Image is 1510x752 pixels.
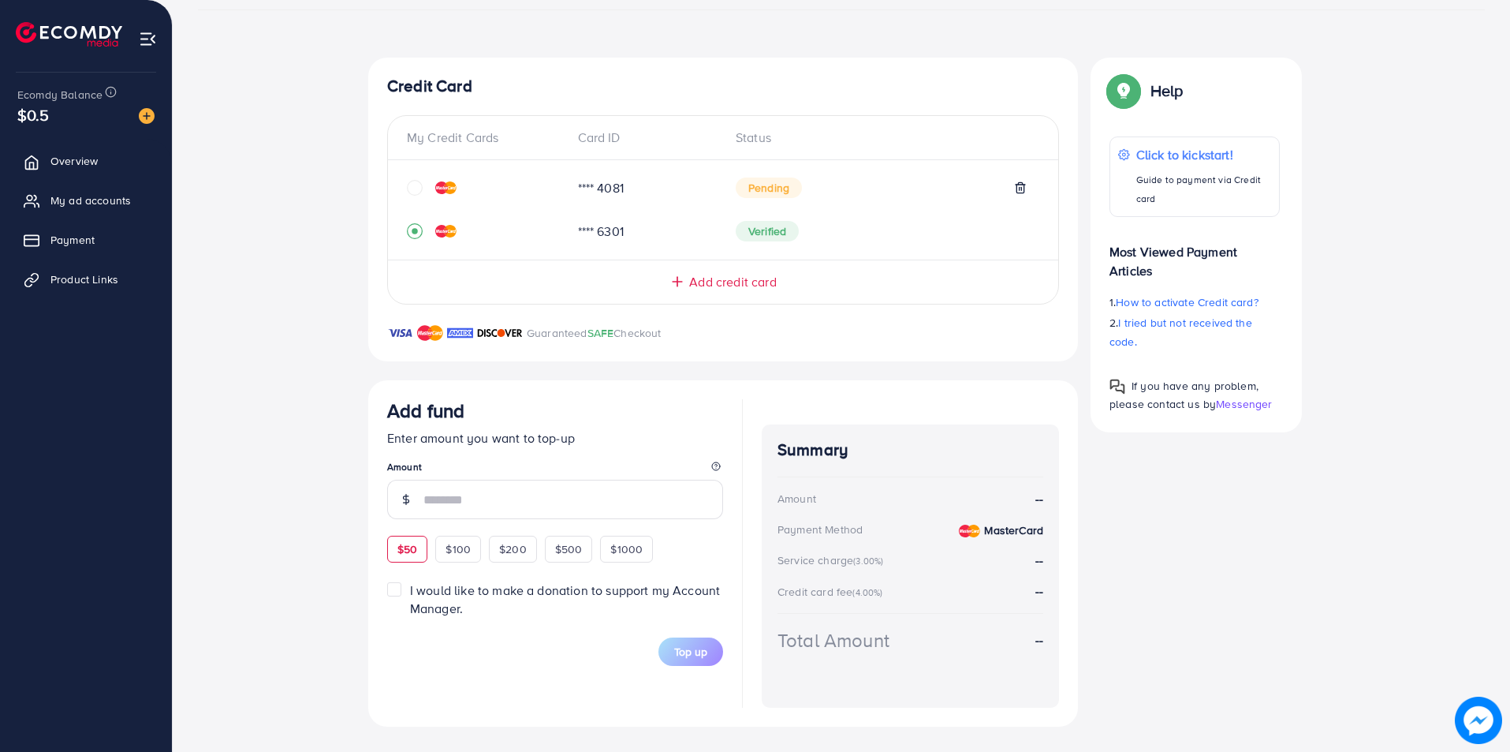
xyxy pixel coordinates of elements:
img: brand [387,324,413,342]
a: Product Links [12,264,160,295]
div: My Credit Cards [407,129,565,147]
img: image [139,108,155,124]
strong: -- [1035,582,1043,600]
span: $50 [397,541,417,557]
img: Popup guide [1109,379,1125,395]
span: Ecomdy Balance [17,87,103,103]
strong: MasterCard [984,522,1043,538]
strong: -- [1035,552,1043,569]
span: $200 [499,541,527,557]
span: $0.5 [17,103,50,126]
span: How to activate Credit card? [1116,294,1258,310]
strong: -- [1035,490,1043,508]
img: brand [447,324,473,342]
img: Popup guide [1109,77,1138,105]
p: Enter amount you want to top-up [387,428,723,447]
small: (3.00%) [853,555,883,567]
img: brand [417,324,443,342]
div: Amount [777,491,816,507]
a: Overview [12,145,160,177]
h4: Summary [777,440,1043,460]
p: Most Viewed Payment Articles [1109,230,1280,280]
h3: Add fund [387,399,464,422]
div: Credit card fee [777,584,888,600]
span: Add credit card [689,273,776,291]
p: 1. [1109,293,1280,312]
legend: Amount [387,460,723,480]
p: 2. [1109,313,1280,351]
div: Total Amount [777,627,889,654]
span: $500 [555,541,583,557]
svg: record circle [407,223,423,239]
small: (4.00%) [852,586,882,599]
p: Guaranteed Checkout [527,324,662,342]
span: Pending [736,178,802,198]
button: Top up [658,638,723,666]
svg: circle [407,180,423,196]
span: My ad accounts [50,193,131,208]
img: credit [435,181,457,194]
img: menu [139,30,157,48]
h4: Credit Card [387,77,1059,96]
img: credit [435,225,457,238]
strong: -- [1035,631,1043,649]
span: Product Links [50,271,118,287]
div: Service charge [777,552,888,568]
p: Guide to payment via Credit card [1136,170,1271,208]
span: Payment [50,232,95,248]
span: Messenger [1216,396,1272,412]
img: image [1455,697,1502,744]
span: Overview [50,153,98,169]
a: Payment [12,224,160,256]
span: I would like to make a donation to support my Account Manager. [410,582,720,617]
img: brand [477,324,523,342]
img: credit [959,525,980,537]
div: Status [723,129,1039,147]
span: If you have any problem, please contact us by [1109,378,1258,412]
span: SAFE [587,325,614,341]
div: Payment Method [777,522,863,537]
span: $1000 [610,541,643,557]
a: My ad accounts [12,185,160,216]
span: Verified [736,221,799,241]
span: $100 [446,541,471,557]
img: logo [16,22,122,47]
span: Top up [674,644,707,660]
span: I tried but not received the code. [1109,315,1252,350]
p: Click to kickstart! [1136,145,1271,164]
div: Card ID [565,129,724,147]
p: Help [1150,81,1184,100]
